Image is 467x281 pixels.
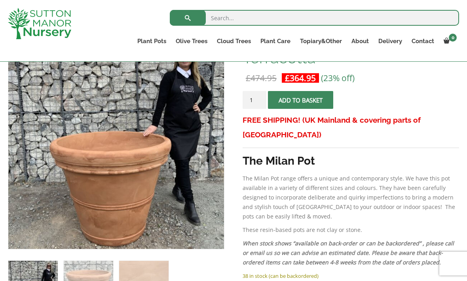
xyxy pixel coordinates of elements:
span: £ [246,72,251,84]
button: Add to basket [268,91,333,109]
em: When stock shows “available on back-order or can be backordered” , please call or email us so we ... [243,239,454,266]
span: £ [285,72,290,84]
span: 0 [449,34,457,42]
a: 0 [439,36,459,47]
span: (23% off) [321,72,355,84]
a: Olive Trees [171,36,212,47]
a: About [347,36,374,47]
h3: FREE SHIPPING! (UK Mainland & covering parts of [GEOGRAPHIC_DATA]) [243,113,459,142]
h1: The Milan Pot 100 Colour Terracotta [243,33,459,66]
a: Plant Pots [133,36,171,47]
img: logo [8,8,71,39]
a: Cloud Trees [212,36,256,47]
a: Contact [407,36,439,47]
p: 38 in stock (can be backordered) [243,271,459,281]
bdi: 364.95 [285,72,316,84]
bdi: 474.95 [246,72,277,84]
input: Product quantity [243,91,266,109]
input: Search... [170,10,459,26]
a: Delivery [374,36,407,47]
a: Plant Care [256,36,295,47]
p: These resin-based pots are not clay or stone. [243,225,459,235]
p: The Milan Pot range offers a unique and contemporary style. We have this pot available in a varie... [243,174,459,221]
strong: The Milan Pot [243,154,315,167]
a: Topiary&Other [295,36,347,47]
